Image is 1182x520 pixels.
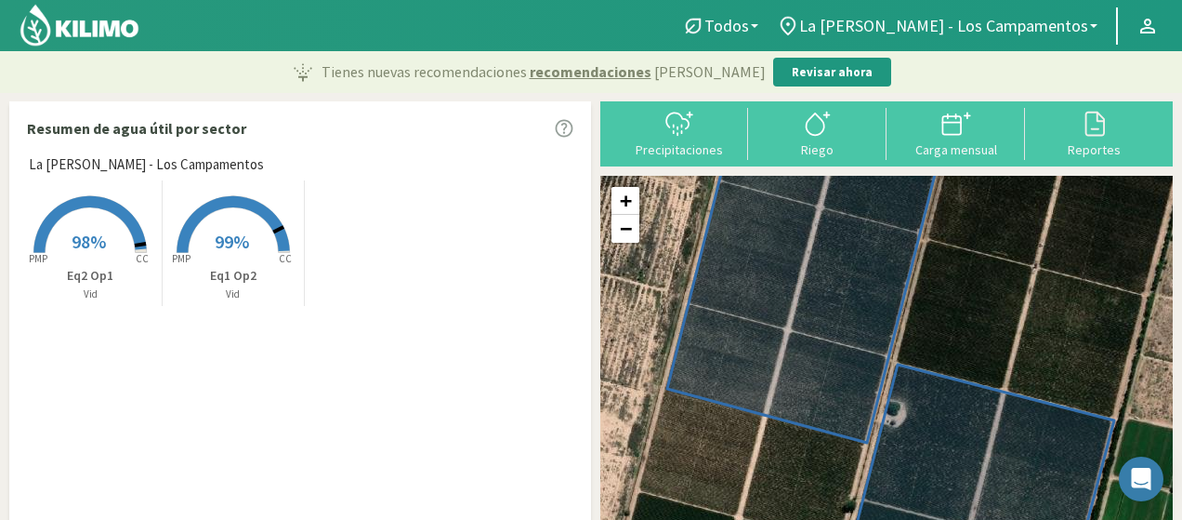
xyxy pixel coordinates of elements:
span: 99% [215,230,249,253]
img: Kilimo [19,3,140,47]
p: Tienes nuevas recomendaciones [322,60,766,83]
a: Zoom out [611,215,639,243]
button: Riego [748,108,886,157]
tspan: CC [279,252,292,265]
div: Reportes [1031,143,1158,156]
p: Vid [163,287,305,302]
p: Vid [20,287,162,302]
span: [PERSON_NAME] [654,60,766,83]
tspan: PMP [29,252,47,265]
span: recomendaciones [530,60,651,83]
span: 98% [72,230,106,253]
div: Riego [754,143,881,156]
span: La [PERSON_NAME] - Los Campamentos [29,154,264,176]
button: Reportes [1025,108,1163,157]
div: Precipitaciones [615,143,742,156]
a: Zoom in [611,187,639,215]
span: Todos [704,16,749,35]
p: Revisar ahora [792,63,873,82]
div: Open Intercom Messenger [1119,457,1163,501]
tspan: CC [137,252,150,265]
button: Revisar ahora [773,58,891,87]
button: Precipitaciones [610,108,748,157]
p: Eq1 Op2 [163,266,305,286]
div: Carga mensual [892,143,1019,156]
span: La [PERSON_NAME] - Los Campamentos [799,16,1088,35]
p: Resumen de agua útil por sector [27,117,246,140]
p: Eq2 Op1 [20,266,162,286]
tspan: PMP [172,252,190,265]
button: Carga mensual [886,108,1025,157]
